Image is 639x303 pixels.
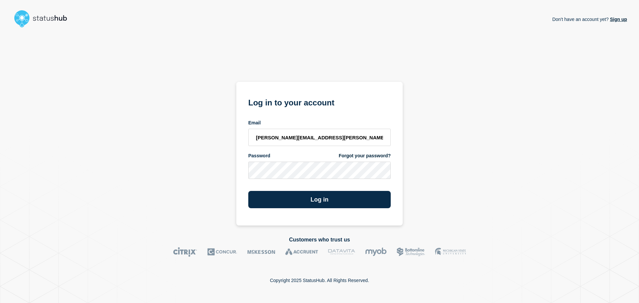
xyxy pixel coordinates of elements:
img: MSU logo [435,247,466,257]
img: Concur logo [207,247,237,257]
span: Password [248,153,270,159]
img: Citrix logo [173,247,197,257]
h1: Log in to your account [248,96,391,108]
img: Accruent logo [285,247,318,257]
span: Email [248,120,261,126]
img: myob logo [365,247,387,257]
img: DataVita logo [328,247,355,257]
p: Copyright 2025 StatusHub. All Rights Reserved. [270,278,369,283]
a: Forgot your password? [339,153,391,159]
input: email input [248,129,391,146]
a: Sign up [609,17,627,22]
img: StatusHub logo [12,8,75,29]
input: password input [248,162,391,179]
button: Log in [248,191,391,208]
p: Don't have an account yet? [552,11,627,27]
img: McKesson logo [247,247,275,257]
h2: Customers who trust us [12,237,627,243]
img: Bottomline logo [397,247,425,257]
